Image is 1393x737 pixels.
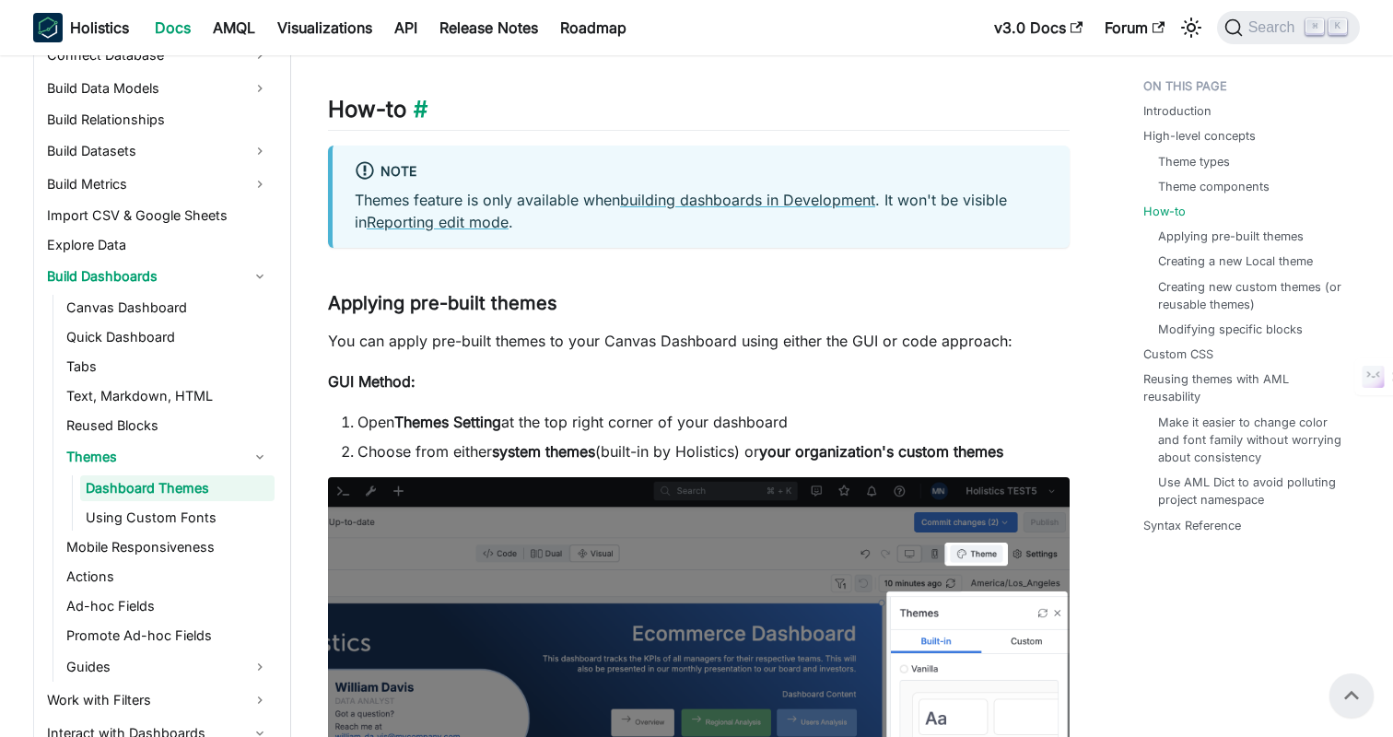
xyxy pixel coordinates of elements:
a: Work with Filters [41,685,275,715]
a: Theme types [1158,153,1230,170]
a: Reporting edit mode [367,213,509,231]
strong: GUI Method: [328,372,416,391]
nav: Docs sidebar [15,55,291,737]
a: Import CSV & Google Sheets [41,203,275,228]
li: Choose from either (built-in by Holistics) or [357,440,1070,462]
a: Dashboard Themes [80,475,275,501]
span: Search [1243,19,1306,36]
a: building dashboards in Development [620,191,875,209]
a: Promote Ad-hoc Fields [61,623,275,649]
a: Build Metrics [41,170,275,199]
a: AMQL [202,13,266,42]
a: Creating a new Local theme [1158,252,1313,270]
a: How-to [1143,203,1186,220]
a: Docs [144,13,202,42]
a: Explore Data [41,232,275,258]
a: Modifying specific blocks [1158,321,1303,338]
a: Mobile Responsiveness [61,534,275,560]
a: v3.0 Docs [983,13,1094,42]
a: Make it easier to change color and font family without worrying about consistency [1158,414,1341,467]
a: Forum [1094,13,1176,42]
a: Text, Markdown, HTML [61,383,275,409]
a: Use AML Dict to avoid polluting project namespace [1158,474,1341,509]
strong: system themes [492,442,595,461]
a: Ad-hoc Fields [61,593,275,619]
a: Roadmap [549,13,638,42]
a: Release Notes [428,13,549,42]
p: You can apply pre-built themes to your Canvas Dashboard using either the GUI or code approach: [328,330,1070,352]
button: Scroll back to top [1329,673,1374,718]
a: Using Custom Fonts [80,505,275,531]
p: Themes feature is only available when . It won't be visible in . [355,189,1048,233]
a: Visualizations [266,13,383,42]
a: Introduction [1143,102,1212,120]
a: Reused Blocks [61,413,275,439]
a: Quick Dashboard [61,324,275,350]
kbd: ⌘ [1305,18,1324,35]
a: Canvas Dashboard [61,295,275,321]
a: Applying pre-built themes [1158,228,1304,245]
a: Build Relationships [41,107,275,133]
a: Creating new custom themes (or reusable themes) [1158,278,1341,313]
strong: your organization's custom themes [759,442,1003,461]
a: Reusing themes with AML reusability [1143,370,1349,405]
h3: Applying pre-built themes [328,292,1070,315]
a: Connect Database [41,41,275,70]
img: Holistics [33,13,63,42]
a: Build Dashboards [41,262,275,291]
h2: How-to [328,96,1070,131]
a: High-level concepts [1143,127,1256,145]
a: API [383,13,428,42]
button: Switch between dark and light mode (currently light mode) [1176,13,1206,42]
b: Holistics [70,17,129,39]
kbd: K [1329,18,1347,35]
button: Search (Command+K) [1217,11,1360,44]
a: Custom CSS [1143,345,1213,363]
li: Open at the top right corner of your dashboard [357,411,1070,433]
a: HolisticsHolistics [33,13,129,42]
a: Guides [61,652,275,682]
a: Actions [61,564,275,590]
a: Build Datasets [41,136,275,166]
strong: Themes Setting [394,413,501,431]
a: Tabs [61,354,275,380]
a: Direct link to How-to [406,96,427,123]
a: Syntax Reference [1143,517,1241,534]
a: Themes [61,442,275,472]
a: Theme components [1158,178,1270,195]
div: Note [355,160,1048,184]
a: Build Data Models [41,74,275,103]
